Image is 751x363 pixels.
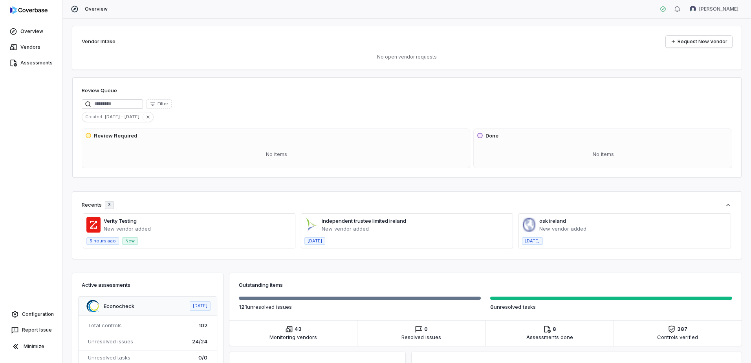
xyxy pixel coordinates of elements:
a: Assessments [2,56,61,70]
span: Resolved issues [401,333,441,341]
span: 8 [553,325,556,333]
div: Recents [82,201,114,209]
p: No open vendor requests [82,54,732,60]
a: osk ireland [539,218,566,224]
h1: Review Queue [82,87,117,95]
h2: Vendor Intake [82,38,115,46]
button: Minimize [3,339,59,354]
h3: Active assessments [82,281,214,289]
span: 121 [239,304,247,310]
img: Karen Aguilar avatar [690,6,696,12]
h3: Review Required [94,132,137,140]
span: 43 [295,325,302,333]
span: 0 [424,325,428,333]
span: [DATE] - [DATE] [105,113,143,120]
span: Created : [82,113,105,120]
button: Recents3 [82,201,732,209]
a: Vendors [2,40,61,54]
h3: Done [485,132,498,140]
button: Filter [146,99,172,109]
button: Report Issue [3,323,59,337]
p: unresolved issue s [239,303,481,311]
a: Overview [2,24,61,38]
button: Karen Aguilar avatar[PERSON_NAME] [685,3,743,15]
img: logo-D7KZi-bG.svg [10,6,48,14]
span: [PERSON_NAME] [699,6,738,12]
span: Controls verified [657,333,698,341]
a: Verity Testing [104,218,137,224]
span: 3 [108,202,111,208]
a: independent trustee limited ireland [322,218,406,224]
span: Filter [158,101,168,107]
span: 0 [490,304,494,310]
a: Econocheck [104,303,134,309]
div: No items [85,144,468,165]
span: Overview [85,6,108,12]
a: Request New Vendor [666,36,732,48]
h3: Outstanding items [239,281,732,289]
div: No items [477,144,730,165]
span: Monitoring vendors [269,333,317,341]
a: Configuration [3,307,59,321]
span: 387 [677,325,687,333]
p: unresolved task s [490,303,732,311]
span: Assessments done [526,333,573,341]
